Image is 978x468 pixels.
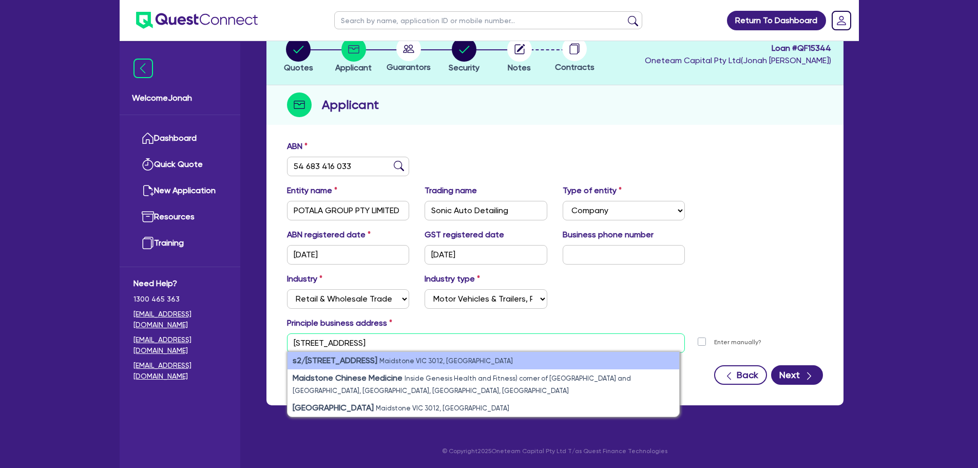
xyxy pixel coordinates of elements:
[828,7,855,34] a: Dropdown toggle
[387,62,431,72] span: Guarantors
[133,309,226,330] a: [EMAIL_ADDRESS][DOMAIN_NAME]
[136,12,258,29] img: quest-connect-logo-blue
[714,365,767,385] button: Back
[563,229,654,241] label: Business phone number
[142,184,154,197] img: new-application
[449,63,480,72] span: Security
[335,36,372,74] button: Applicant
[133,277,226,290] span: Need Help?
[425,245,547,265] input: DD / MM / YYYY
[293,355,377,365] strong: s2/[STREET_ADDRESS]
[425,184,477,197] label: Trading name
[133,334,226,356] a: [EMAIL_ADDRESS][DOMAIN_NAME]
[394,161,404,171] img: abn-lookup icon
[425,229,504,241] label: GST registered date
[287,184,337,197] label: Entity name
[335,63,372,72] span: Applicant
[142,211,154,223] img: resources
[334,11,642,29] input: Search by name, application ID or mobile number...
[284,63,313,72] span: Quotes
[322,96,379,114] h2: Applicant
[645,42,831,54] span: Loan # QF15344
[283,36,314,74] button: Quotes
[133,178,226,204] a: New Application
[293,403,374,413] strong: [GEOGRAPHIC_DATA]
[142,158,154,171] img: quick-quote
[133,59,153,78] img: icon-menu-close
[133,204,226,230] a: Resources
[287,92,312,117] img: step-icon
[645,55,831,65] span: Oneteam Capital Pty Ltd ( Jonah [PERSON_NAME] )
[771,365,823,385] button: Next
[555,62,595,72] span: Contracts
[448,36,480,74] button: Security
[133,152,226,178] a: Quick Quote
[727,11,826,30] a: Return To Dashboard
[563,184,622,197] label: Type of entity
[507,36,532,74] button: Notes
[133,230,226,256] a: Training
[287,229,371,241] label: ABN registered date
[133,360,226,382] a: [EMAIL_ADDRESS][DOMAIN_NAME]
[133,125,226,152] a: Dashboard
[287,140,308,153] label: ABN
[379,357,513,365] small: Maidstone VIC 3012, [GEOGRAPHIC_DATA]
[132,92,228,104] span: Welcome Jonah
[508,63,531,72] span: Notes
[425,273,480,285] label: Industry type
[714,338,761,347] label: Enter manually?
[142,237,154,249] img: training
[259,446,851,456] p: © Copyright 2025 Oneteam Capital Pty Ltd T/as Quest Finance Technologies
[287,245,410,265] input: DD / MM / YYYY
[376,404,509,412] small: Maidstone VIC 3012, [GEOGRAPHIC_DATA]
[287,317,392,329] label: Principle business address
[133,294,226,305] span: 1300 465 363
[293,373,402,383] strong: Maidstone Chinese Medicine
[287,273,322,285] label: Industry
[293,375,631,395] small: Inside Genesis Health and Fitness) corner of [GEOGRAPHIC_DATA] and [GEOGRAPHIC_DATA], [GEOGRAPHIC...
